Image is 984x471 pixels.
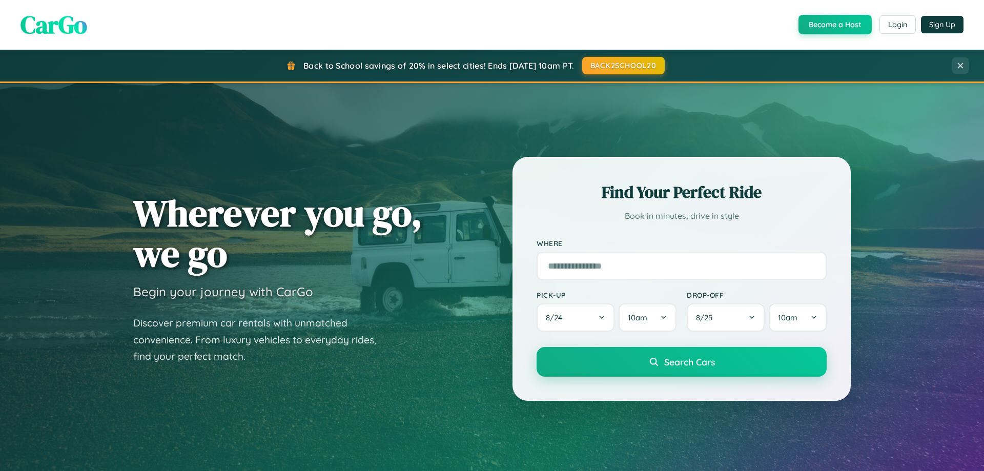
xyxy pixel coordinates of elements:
button: 10am [619,303,676,332]
h3: Begin your journey with CarGo [133,284,313,299]
span: 8 / 24 [546,313,567,322]
span: 10am [628,313,647,322]
span: 10am [778,313,797,322]
span: 8 / 25 [696,313,717,322]
h2: Find Your Perfect Ride [537,181,827,203]
button: Sign Up [921,16,963,33]
button: Become a Host [798,15,872,34]
button: Search Cars [537,347,827,377]
button: 8/24 [537,303,614,332]
label: Drop-off [687,291,827,299]
p: Book in minutes, drive in style [537,209,827,223]
button: 8/25 [687,303,765,332]
span: CarGo [20,8,87,42]
button: 10am [769,303,827,332]
button: BACK2SCHOOL20 [582,57,665,74]
p: Discover premium car rentals with unmatched convenience. From luxury vehicles to everyday rides, ... [133,315,389,365]
span: Back to School savings of 20% in select cities! Ends [DATE] 10am PT. [303,60,574,71]
button: Login [879,15,916,34]
h1: Wherever you go, we go [133,193,422,274]
span: Search Cars [664,356,715,367]
label: Where [537,239,827,248]
label: Pick-up [537,291,676,299]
